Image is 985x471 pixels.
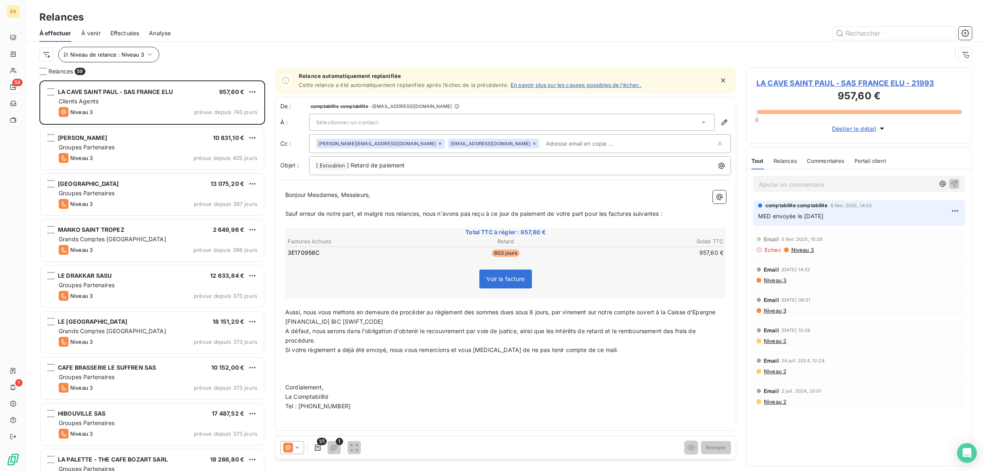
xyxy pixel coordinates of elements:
[15,379,23,386] span: 1
[12,79,23,86] span: 59
[299,82,509,88] span: Cette relance a été automatiquement replanifiée après l’échec de la précédente.
[370,104,452,109] span: - [EMAIL_ADDRESS][DOMAIN_NAME]
[756,89,962,105] h3: 957,60 €
[790,247,814,253] span: Niveau 3
[764,357,779,364] span: Email
[486,275,525,282] span: Voir la facture
[280,102,309,110] span: De :
[194,384,257,391] span: prévue depuis 373 jours
[781,267,811,272] span: [DATE] 14:32
[213,318,244,325] span: 18 151,20 €
[433,237,578,246] th: Retard
[832,124,877,133] span: Déplier le détail
[318,161,346,171] span: Estoublon
[70,51,144,58] span: Niveau de relance : Niveau 3
[70,247,93,253] span: Niveau 3
[756,78,962,89] span: LA CAVE SAINT PAUL - SAS FRANCE ELU - 21993
[336,438,343,445] span: 1
[299,73,641,79] span: Relance automatiquement replanifiée
[758,213,823,219] span: MED envoyée le [DATE]
[829,124,889,133] button: Déplier le détail
[194,109,257,115] span: prévue depuis 743 jours
[579,237,724,246] th: Solde TTC
[194,338,257,345] span: prévue depuis 373 jours
[543,137,637,150] input: Adresse email en copie ...
[755,117,758,123] span: 0
[579,248,724,257] td: 957,60 €
[957,443,977,463] div: Open Intercom Messenger
[70,201,93,207] span: Niveau 3
[110,29,140,37] span: Effectuées
[286,228,725,236] span: Total TTC à régler : 957,60 €
[213,134,244,141] span: 10 831,10 €
[492,249,520,257] span: 803 jours
[765,202,827,209] span: comptabilite comptabilite
[58,364,156,371] span: CAFE BRASSERIE LE SUFFREN SAS
[149,29,171,37] span: Analyse
[763,398,786,405] span: Niveau 2
[287,237,432,246] th: Factures échues
[194,201,257,207] span: prévue depuis 387 jours
[763,307,786,314] span: Niveau 3
[59,235,166,242] span: Grands Comptes [GEOGRAPHIC_DATA]
[193,155,257,161] span: prévue depuis 405 jours
[285,402,350,409] span: Tel : [PHONE_NUMBER]
[318,141,436,146] span: [PERSON_NAME][EMAIL_ADDRESS][DOMAIN_NAME]
[831,203,872,208] span: 6 févr. 2025, 14:53
[70,109,93,115] span: Niveau 3
[763,338,786,344] span: Niveau 2
[58,456,168,463] span: LA PALETTE - THE CAFE BOZART SARL
[763,368,786,375] span: Niveau 2
[764,297,779,303] span: Email
[288,249,319,257] span: 3E170956C
[210,456,244,463] span: 18 286,80 €
[58,410,105,417] span: HIBOUVILLE SAS
[763,277,786,284] span: Niveau 3
[58,134,107,141] span: [PERSON_NAME]
[285,210,662,217] span: Sauf erreur de notre part, et malgré nos relances, nous n'avons pas reçu à ce jour de paiement de...
[451,141,530,146] span: [EMAIL_ADDRESS][DOMAIN_NAME]
[59,190,115,197] span: Groupes Partenaires
[59,373,115,380] span: Groupes Partenaires
[807,158,845,164] span: Commentaires
[58,226,124,233] span: MANKO SAINT TROPEZ
[285,309,717,325] span: Aussi, nous vous mettons en demeure de procéder au règlement des sommes dues sous 8 jours, par vi...
[764,388,779,394] span: Email
[39,29,71,37] span: À effectuer
[774,158,797,164] span: Relances
[781,328,811,333] span: [DATE] 15:28
[764,236,779,242] span: Email
[317,438,327,445] span: 1/1
[48,67,73,75] span: Relances
[280,118,309,126] label: À :
[701,441,731,454] button: Envoyer
[58,47,159,62] button: Niveau de relance : Niveau 3
[751,158,764,164] span: Tout
[39,10,84,25] h3: Relances
[59,144,115,151] span: Groupes Partenaires
[764,327,779,334] span: Email
[781,297,811,302] span: [DATE] 08:31
[81,29,101,37] span: À venir
[765,247,781,253] span: Echec
[212,410,244,417] span: 17 487,52 €
[58,318,127,325] span: LE [GEOGRAPHIC_DATA]
[70,155,93,161] span: Niveau 3
[316,119,378,126] span: Sélectionner un contact
[59,281,115,288] span: Groupes Partenaires
[58,180,119,187] span: [GEOGRAPHIC_DATA]
[70,430,93,437] span: Niveau 3
[194,430,257,437] span: prévue depuis 373 jours
[194,293,257,299] span: prévue depuis 373 jours
[75,68,85,75] span: 59
[285,327,697,344] span: A défaut, nous serons dans l'obligation d'obtenir le recouvrement par voie de justice, ainsi que ...
[280,139,309,148] label: Cc :
[781,237,823,242] span: 5 févr. 2025, 15:28
[832,27,955,40] input: Rechercher
[58,88,173,95] span: LA CAVE SAINT PAUL - SAS FRANCE ELU
[7,453,20,466] img: Logo LeanPay
[70,293,93,299] span: Niveau 3
[210,272,244,279] span: 12 633,84 €
[59,98,98,105] span: Clients Agents
[59,419,115,426] span: Groupes Partenaires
